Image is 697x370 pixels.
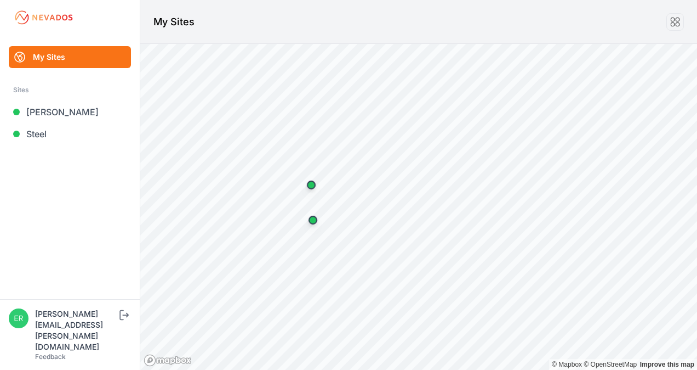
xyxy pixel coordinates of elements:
[13,9,75,26] img: Nevados
[140,44,697,370] canvas: Map
[35,352,66,361] a: Feedback
[302,209,324,231] div: Map marker
[144,354,192,367] a: Mapbox logo
[300,174,322,196] div: Map marker
[35,309,117,352] div: [PERSON_NAME][EMAIL_ADDRESS][PERSON_NAME][DOMAIN_NAME]
[9,46,131,68] a: My Sites
[153,14,195,30] h1: My Sites
[9,123,131,145] a: Steel
[9,101,131,123] a: [PERSON_NAME]
[584,361,637,368] a: OpenStreetMap
[552,361,582,368] a: Mapbox
[640,361,694,368] a: Map feedback
[9,309,28,328] img: erik.ordorica@solvenergy.com
[13,83,127,97] div: Sites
